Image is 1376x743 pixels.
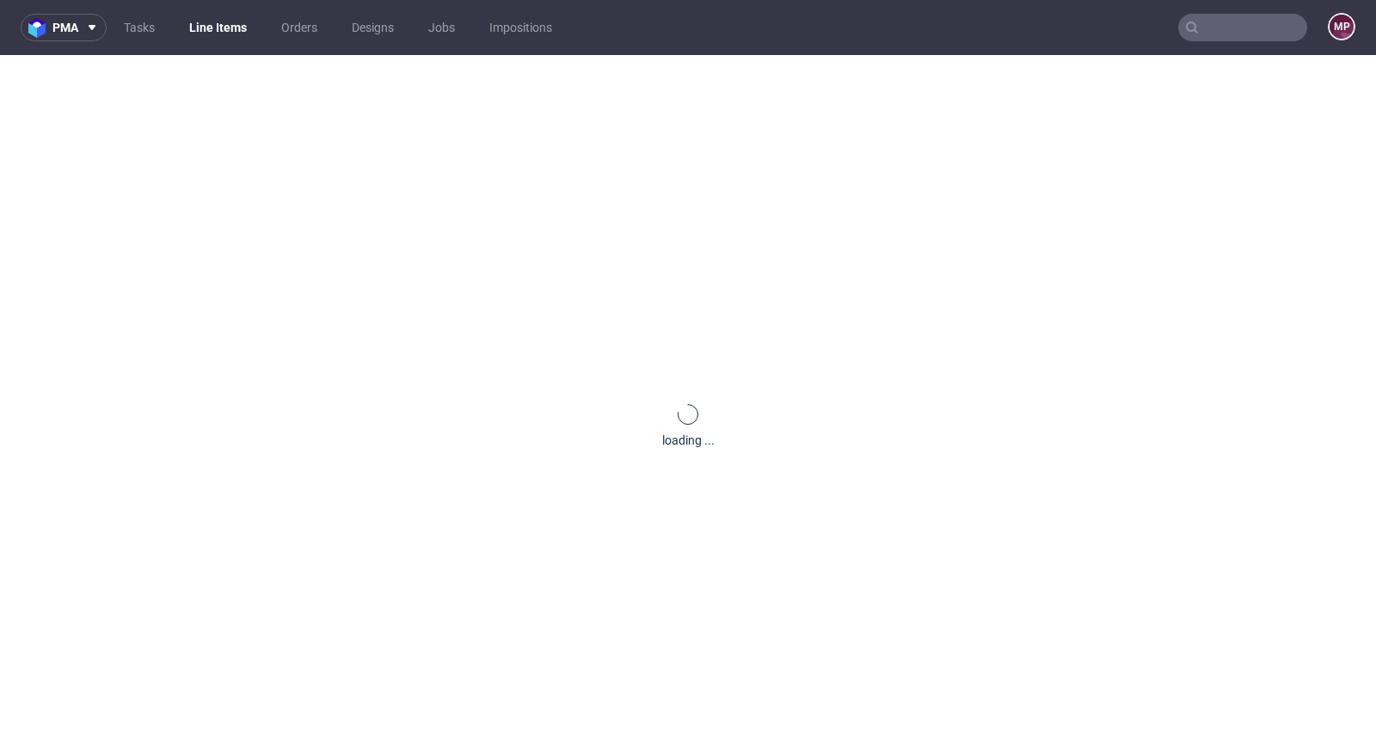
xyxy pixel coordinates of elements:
[179,14,257,41] a: Line Items
[271,14,328,41] a: Orders
[21,14,107,41] button: pma
[341,14,404,41] a: Designs
[662,432,715,449] div: loading ...
[418,14,465,41] a: Jobs
[52,21,78,34] span: pma
[1330,15,1354,39] figcaption: MP
[114,14,165,41] a: Tasks
[28,18,52,38] img: logo
[479,14,562,41] a: Impositions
